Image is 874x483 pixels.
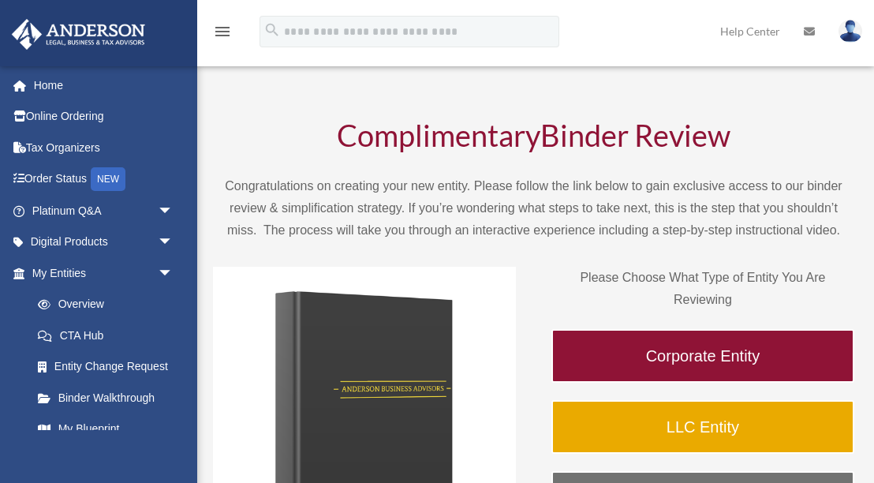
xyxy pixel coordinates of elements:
[839,20,862,43] img: User Pic
[213,22,232,41] i: menu
[22,320,197,351] a: CTA Hub
[337,117,540,153] span: Complimentary
[551,400,854,454] a: LLC Entity
[213,28,232,41] a: menu
[11,69,197,101] a: Home
[11,227,197,258] a: Digital Productsarrow_drop_down
[22,382,189,414] a: Binder Walkthrough
[263,21,281,39] i: search
[11,257,197,289] a: My Entitiesarrow_drop_down
[22,414,197,445] a: My Blueprint
[22,351,197,383] a: Entity Change Request
[158,195,189,227] span: arrow_drop_down
[11,101,197,133] a: Online Ordering
[7,19,150,50] img: Anderson Advisors Platinum Portal
[551,329,854,383] a: Corporate Entity
[11,163,197,196] a: Order StatusNEW
[213,175,854,241] p: Congratulations on creating your new entity. Please follow the link below to gain exclusive acces...
[22,289,197,320] a: Overview
[158,227,189,259] span: arrow_drop_down
[11,195,197,227] a: Platinum Q&Aarrow_drop_down
[11,132,197,163] a: Tax Organizers
[158,257,189,290] span: arrow_drop_down
[540,117,730,153] span: Binder Review
[91,167,125,191] div: NEW
[551,267,854,311] p: Please Choose What Type of Entity You Are Reviewing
